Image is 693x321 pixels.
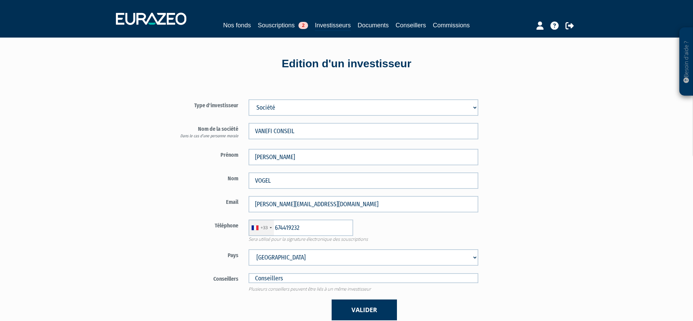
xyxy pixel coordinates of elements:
[152,56,542,72] div: Edition d'un investisseur
[315,20,351,31] a: Investisseurs
[243,286,483,292] span: Plusieurs conseillers peuvent être liés à un même investisseur
[164,99,244,110] label: Type d'investisseur
[169,133,239,139] div: Dans le cas d’une personne morale
[164,149,244,159] label: Prénom
[396,20,426,30] a: Conseillers
[164,196,244,206] label: Email
[433,20,470,30] a: Commissions
[116,13,186,25] img: 1732889491-logotype_eurazeo_blanc_rvb.png
[249,220,274,236] div: France: +33
[164,172,244,183] label: Nom
[261,224,268,231] div: +33
[682,31,690,93] p: Besoin d'aide ?
[164,273,244,283] label: Conseillers
[223,20,251,30] a: Nos fonds
[243,236,483,242] span: Sera utilisé pour la signature électronique des souscriptions
[258,20,308,30] a: Souscriptions2
[332,299,397,320] button: Valider
[164,220,244,230] label: Téléphone
[298,22,308,29] span: 2
[164,123,244,139] label: Nom de la société
[358,20,389,30] a: Documents
[164,249,244,260] label: Pays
